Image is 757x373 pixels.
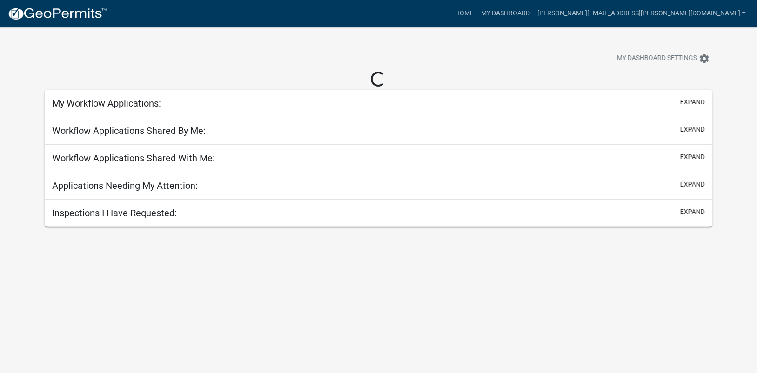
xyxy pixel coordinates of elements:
[680,97,705,107] button: expand
[477,5,534,22] a: My Dashboard
[534,5,750,22] a: [PERSON_NAME][EMAIL_ADDRESS][PERSON_NAME][DOMAIN_NAME]
[680,152,705,162] button: expand
[52,207,177,219] h5: Inspections I Have Requested:
[699,53,710,64] i: settings
[680,125,705,134] button: expand
[451,5,477,22] a: Home
[52,180,198,191] h5: Applications Needing My Attention:
[52,153,215,164] h5: Workflow Applications Shared With Me:
[680,207,705,217] button: expand
[680,180,705,189] button: expand
[52,125,206,136] h5: Workflow Applications Shared By Me:
[617,53,697,64] span: My Dashboard Settings
[610,49,717,67] button: My Dashboard Settingssettings
[52,98,161,109] h5: My Workflow Applications:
